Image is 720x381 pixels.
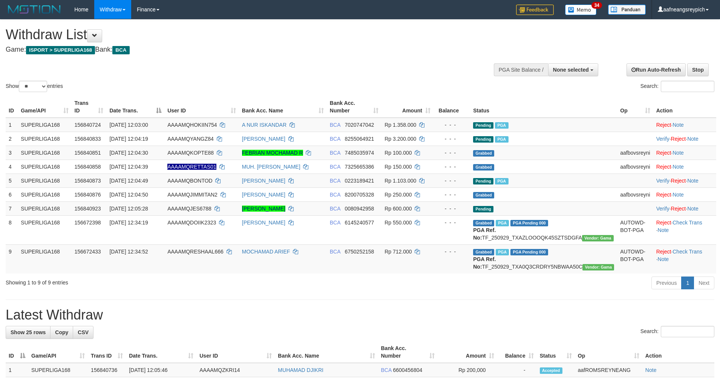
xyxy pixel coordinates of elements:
th: Date Trans.: activate to sort column descending [106,96,164,118]
span: Copy 0080942958 to clipboard [345,206,374,212]
a: Verify [656,206,669,212]
span: Rp 1.103.000 [385,178,416,184]
td: SUPERLIGA168 [18,244,71,273]
span: Rp 600.000 [385,206,412,212]
td: SUPERLIGA168 [18,132,71,146]
span: Copy 6600456804 to clipboard [393,367,422,373]
div: - - - [437,248,467,255]
span: [DATE] 12:04:19 [109,136,148,142]
span: Marked by aafsoycanthlai [495,178,508,184]
span: 156840833 [75,136,101,142]
td: SUPERLIGA168 [18,187,71,201]
a: Reject [656,122,671,128]
span: Accepted [540,367,562,374]
div: - - - [437,149,467,157]
a: Previous [651,277,682,289]
td: · [653,160,716,174]
a: Reject [671,206,686,212]
td: 1 [6,363,28,377]
td: AAAAMQZKRI14 [196,363,275,377]
th: Amount: activate to sort column ascending [438,341,497,363]
span: Pending [473,206,493,212]
span: AAAAMQYANGZ84 [167,136,214,142]
a: [PERSON_NAME] [242,136,285,142]
span: Marked by aafsoycanthlai [495,136,508,143]
th: Bank Acc. Name: activate to sort column ascending [275,341,378,363]
td: 7 [6,201,18,215]
a: Note [673,150,684,156]
div: - - - [437,135,467,143]
th: Amount: activate to sort column ascending [381,96,434,118]
div: - - - [437,121,467,129]
span: 156672433 [75,249,101,255]
th: Game/API: activate to sort column ascending [28,341,88,363]
span: Copy 8255064921 to clipboard [345,136,374,142]
div: - - - [437,191,467,198]
span: [DATE] 12:04:30 [109,150,148,156]
th: User ID: activate to sort column ascending [164,96,239,118]
th: Status: activate to sort column ascending [537,341,575,363]
span: Rp 250.000 [385,192,412,198]
a: Reject [656,249,671,255]
span: BCA [330,122,340,128]
span: 156840858 [75,164,101,170]
span: [DATE] 12:04:49 [109,178,148,184]
h1: Withdraw List [6,27,472,42]
h1: Latest Withdraw [6,307,714,323]
span: Copy 7020747042 to clipboard [345,122,374,128]
a: Note [658,227,669,233]
span: Vendor URL: https://trx31.1velocity.biz [582,264,614,270]
span: Copy [55,329,68,335]
div: - - - [437,163,467,171]
a: Reject [671,136,686,142]
span: 156840876 [75,192,101,198]
td: 6 [6,187,18,201]
span: Pending [473,136,493,143]
td: · · [653,215,716,244]
a: MUHAMAD DJIKRI [278,367,323,373]
a: Reject [656,192,671,198]
td: AUTOWD-BOT-PGA [617,215,653,244]
div: PGA Site Balance / [494,63,548,76]
select: Showentries [19,81,47,92]
a: Note [687,178,699,184]
span: Copy 6145240577 to clipboard [345,220,374,226]
span: AAAAMQDOIIK2323 [167,220,216,226]
td: · · [653,174,716,187]
span: Copy 8200705328 to clipboard [345,192,374,198]
td: 156840736 [88,363,126,377]
span: BCA [330,178,340,184]
label: Show entries [6,81,63,92]
td: - [497,363,537,377]
span: Copy 0223189421 to clipboard [345,178,374,184]
h4: Game: Bank: [6,46,472,54]
td: · · [653,132,716,146]
span: Rp 100.000 [385,150,412,156]
td: AUTOWD-BOT-PGA [617,244,653,273]
a: Check Trans [673,220,702,226]
span: Copy 7485035974 to clipboard [345,150,374,156]
span: BCA [381,367,392,373]
label: Search: [640,326,714,337]
span: AAAAMQKOPTE88 [167,150,214,156]
span: 156672398 [75,220,101,226]
span: PGA Pending [510,220,548,226]
a: CSV [73,326,93,339]
span: BCA [330,150,340,156]
td: SUPERLIGA168 [18,118,71,132]
span: AAAAMQJES6788 [167,206,211,212]
td: 4 [6,160,18,174]
b: PGA Ref. No: [473,256,496,270]
span: Pending [473,122,493,129]
th: Bank Acc. Number: activate to sort column ascending [327,96,381,118]
a: Reject [656,150,671,156]
td: 8 [6,215,18,244]
td: 2 [6,132,18,146]
a: A NUR ISKANDAR [242,122,286,128]
span: Rp 712.000 [385,249,412,255]
td: · [653,146,716,160]
span: Rp 550.000 [385,220,412,226]
div: - - - [437,177,467,184]
span: BCA [330,192,340,198]
td: [DATE] 12:05:46 [126,363,196,377]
